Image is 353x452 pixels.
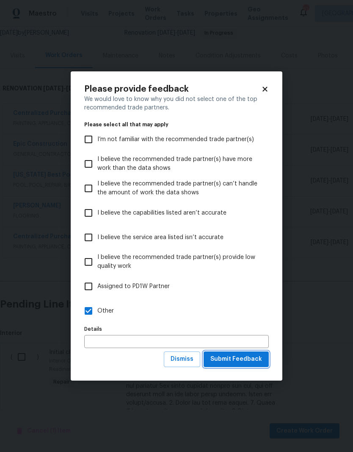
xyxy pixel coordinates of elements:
label: Details [84,327,269,332]
div: We would love to know why you did not select one of the top recommended trade partners. [84,95,269,112]
span: Assigned to PD1W Partner [97,282,170,291]
span: Dismiss [171,354,193,365]
span: I believe the recommended trade partner(s) have more work than the data shows [97,155,262,173]
span: I believe the capabilities listed aren’t accurate [97,209,226,218]
button: Submit Feedback [204,351,269,367]
h2: Please provide feedback [84,85,261,93]
span: I believe the recommended trade partner(s) provide low quality work [97,253,262,271]
span: I’m not familiar with the recommended trade partner(s) [97,135,254,144]
span: Submit Feedback [210,354,262,365]
span: I believe the recommended trade partner(s) can’t handle the amount of work the data shows [97,180,262,197]
button: Dismiss [164,351,200,367]
legend: Please select all that may apply [84,122,269,127]
span: Other [97,307,114,316]
span: I believe the service area listed isn’t accurate [97,233,223,242]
